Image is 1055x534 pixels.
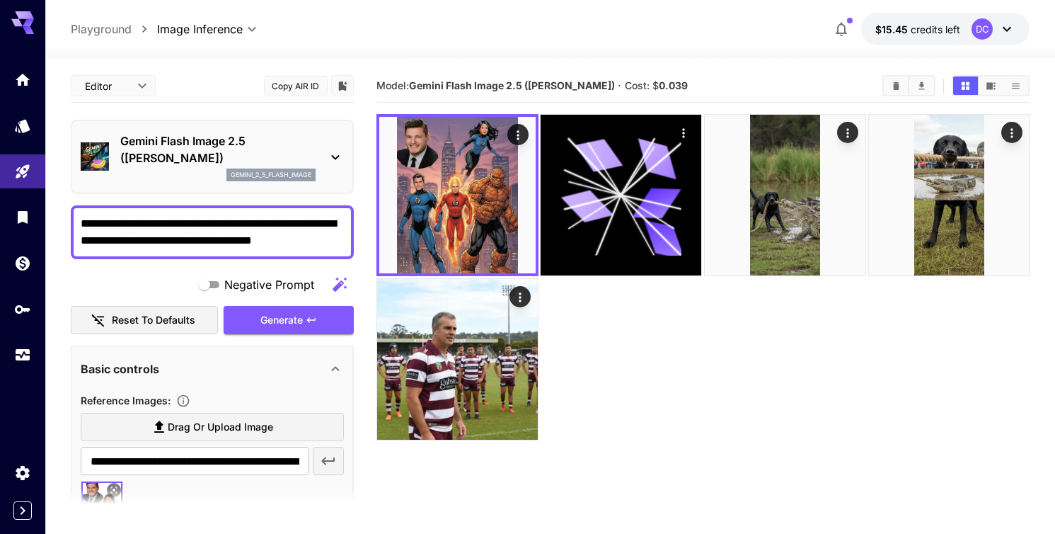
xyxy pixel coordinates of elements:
[837,122,858,143] div: Actions
[168,419,273,436] span: Drag or upload image
[157,21,243,38] span: Image Inference
[507,124,528,145] div: Actions
[673,122,694,143] div: Actions
[953,76,978,95] button: Show media in grid view
[81,127,344,187] div: Gemini Flash Image 2.5 ([PERSON_NAME])gemini_2_5_flash_image
[409,79,615,91] b: Gemini Flash Image 2.5 ([PERSON_NAME])
[14,208,31,226] div: Library
[376,79,615,91] span: Model:
[14,254,31,272] div: Wallet
[972,18,993,40] div: DC
[171,394,196,408] button: Upload a reference image to guide the result. This is needed for Image-to-Image or Inpainting. Su...
[224,306,354,335] button: Generate
[1003,76,1028,95] button: Show media in list view
[618,77,621,94] p: ·
[260,312,303,329] span: Generate
[705,115,865,275] img: 2Q==
[14,117,31,135] div: Models
[379,117,536,273] img: 9k=
[81,394,171,407] span: Reference Images :
[377,279,538,440] img: 2Q==
[1001,122,1022,143] div: Actions
[875,22,960,37] div: $15.44547
[625,79,688,91] span: Cost: $
[882,75,935,96] div: Clear AllDownload All
[14,71,31,89] div: Home
[81,360,159,377] p: Basic controls
[14,346,31,364] div: Usage
[71,306,218,335] button: Reset to defaults
[869,115,1030,275] img: 2Q==
[71,21,157,38] nav: breadcrumb
[85,79,129,93] span: Editor
[336,77,349,94] button: Add to library
[14,163,31,181] div: Playground
[14,464,31,482] div: Settings
[861,13,1030,45] button: $15.44547DC
[884,76,909,95] button: Clear All
[224,276,314,293] span: Negative Prompt
[13,501,32,520] button: Expand sidebar
[264,76,328,96] button: Copy AIR ID
[909,76,934,95] button: Download All
[14,300,31,318] div: API Keys
[509,286,530,307] div: Actions
[120,132,316,166] p: Gemini Flash Image 2.5 ([PERSON_NAME])
[875,23,911,35] span: $15.45
[81,413,344,442] label: Drag or upload image
[81,352,344,386] div: Basic controls
[659,79,688,91] b: 0.039
[71,21,132,38] a: Playground
[231,170,311,180] p: gemini_2_5_flash_image
[979,76,1003,95] button: Show media in video view
[952,75,1030,96] div: Show media in grid viewShow media in video viewShow media in list view
[911,23,960,35] span: credits left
